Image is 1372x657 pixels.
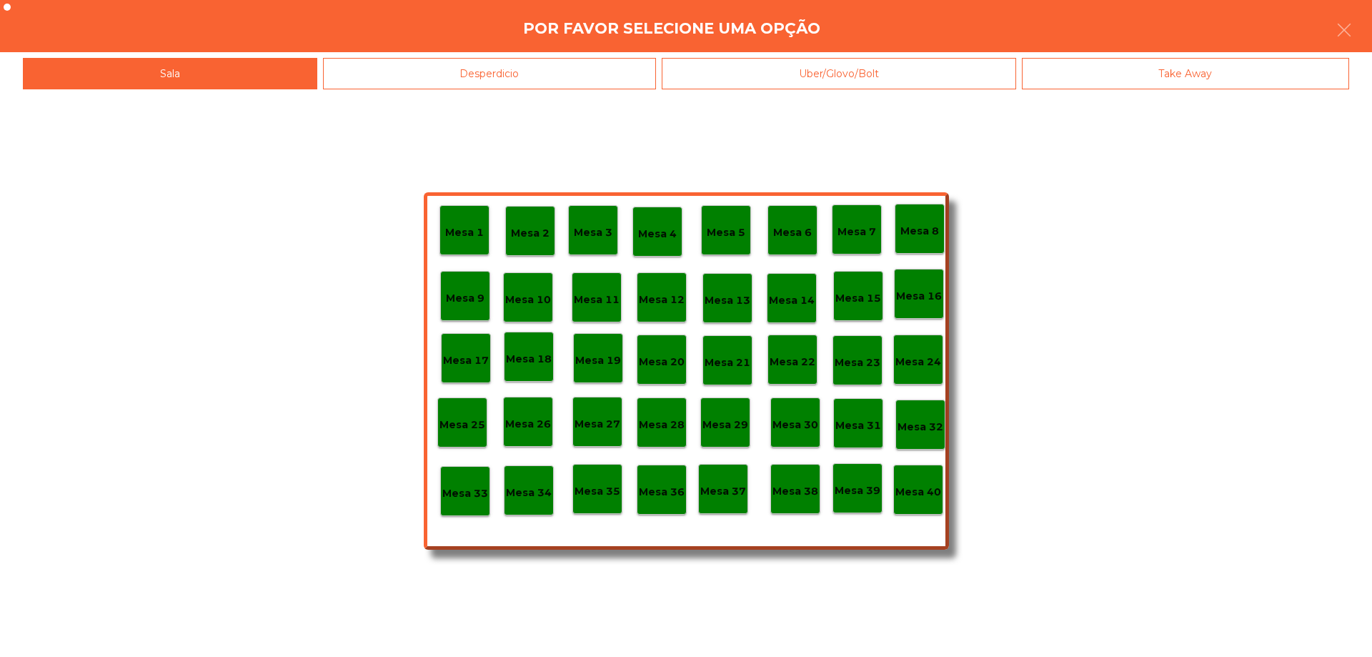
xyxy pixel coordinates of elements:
p: Mesa 3 [574,224,612,241]
p: Mesa 13 [705,292,750,309]
p: Mesa 39 [835,483,880,499]
p: Mesa 17 [443,352,489,369]
p: Mesa 22 [770,354,815,370]
p: Mesa 4 [638,226,677,242]
p: Mesa 36 [639,484,685,500]
p: Mesa 19 [575,352,621,369]
p: Mesa 24 [895,354,941,370]
p: Mesa 29 [702,417,748,433]
p: Mesa 8 [900,223,939,239]
p: Mesa 6 [773,224,812,241]
div: Uber/Glovo/Bolt [662,58,1016,90]
p: Mesa 5 [707,224,745,241]
p: Mesa 40 [895,484,941,500]
p: Mesa 23 [835,355,880,371]
p: Mesa 2 [511,225,550,242]
p: Mesa 21 [705,355,750,371]
p: Mesa 7 [837,224,876,240]
p: Mesa 25 [439,417,485,433]
p: Mesa 31 [835,418,881,434]
p: Mesa 32 [898,419,943,435]
p: Mesa 10 [505,292,551,308]
p: Mesa 1 [445,224,484,241]
p: Mesa 15 [835,290,881,307]
p: Mesa 28 [639,417,685,433]
p: Mesa 37 [700,483,746,500]
div: Sala [23,58,317,90]
p: Mesa 34 [506,485,552,501]
p: Mesa 14 [769,292,815,309]
p: Mesa 33 [442,485,488,502]
p: Mesa 11 [574,292,620,308]
p: Mesa 16 [896,288,942,305]
p: Mesa 35 [575,483,620,500]
p: Mesa 27 [575,416,620,433]
p: Mesa 38 [772,483,818,500]
p: Mesa 12 [639,292,685,308]
div: Desperdicio [323,58,657,90]
h4: Por favor selecione uma opção [523,18,820,39]
p: Mesa 9 [446,290,484,307]
div: Take Away [1022,58,1350,90]
p: Mesa 20 [639,354,685,370]
p: Mesa 18 [506,351,552,367]
p: Mesa 26 [505,416,551,433]
p: Mesa 30 [772,417,818,433]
